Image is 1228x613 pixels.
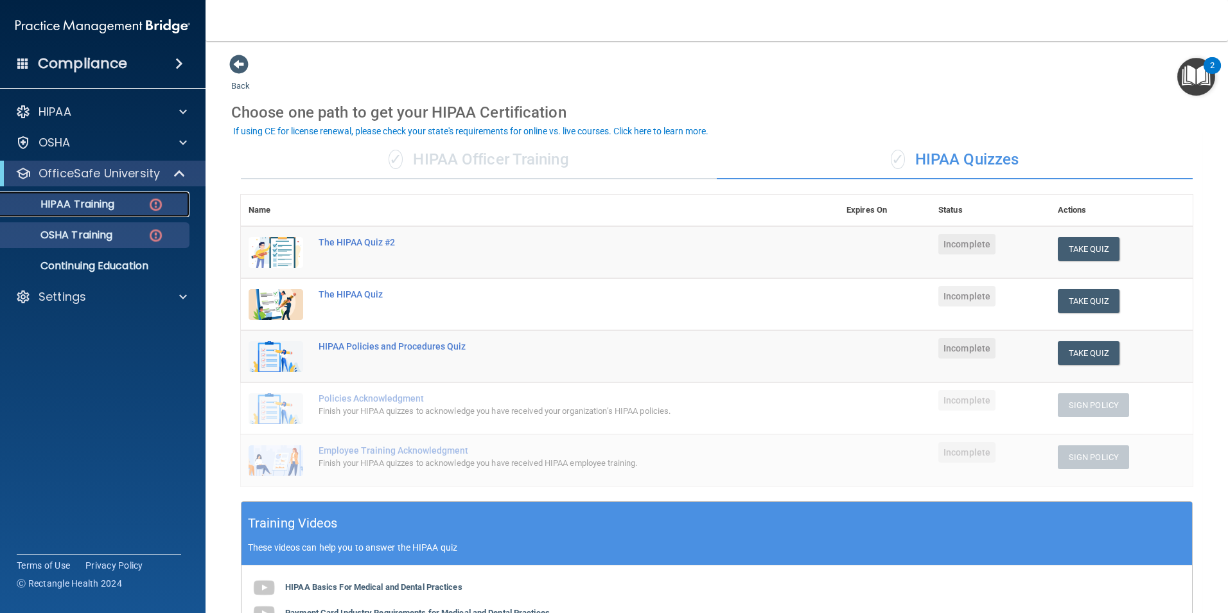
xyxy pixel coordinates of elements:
[39,289,86,305] p: Settings
[319,445,775,456] div: Employee Training Acknowledgment
[931,195,1050,226] th: Status
[148,197,164,213] img: danger-circle.6113f641.png
[1058,445,1129,469] button: Sign Policy
[1058,237,1119,261] button: Take Quiz
[39,135,71,150] p: OSHA
[319,456,775,471] div: Finish your HIPAA quizzes to acknowledge you have received HIPAA employee training.
[1210,66,1215,82] div: 2
[8,198,114,211] p: HIPAA Training
[231,66,250,91] a: Back
[1058,341,1119,365] button: Take Quiz
[241,141,717,179] div: HIPAA Officer Training
[233,127,708,136] div: If using CE for license renewal, please check your state's requirements for online vs. live cours...
[38,55,127,73] h4: Compliance
[319,341,775,351] div: HIPAA Policies and Procedures Quiz
[319,393,775,404] div: Policies Acknowledgment
[938,234,996,254] span: Incomplete
[891,150,905,169] span: ✓
[1058,289,1119,313] button: Take Quiz
[938,390,996,411] span: Incomplete
[251,575,277,601] img: gray_youtube_icon.38fcd6cc.png
[39,104,71,120] p: HIPAA
[938,442,996,463] span: Incomplete
[85,559,143,572] a: Privacy Policy
[319,237,775,247] div: The HIPAA Quiz #2
[285,582,462,592] b: HIPAA Basics For Medical and Dental Practices
[717,141,1193,179] div: HIPAA Quizzes
[319,404,775,419] div: Finish your HIPAA quizzes to acknowledge you have received your organization’s HIPAA policies.
[8,229,112,242] p: OSHA Training
[39,166,160,181] p: OfficeSafe University
[15,289,187,305] a: Settings
[389,150,403,169] span: ✓
[231,125,710,138] button: If using CE for license renewal, please check your state's requirements for online vs. live cours...
[15,166,186,181] a: OfficeSafe University
[248,542,1186,553] p: These videos can help you to answer the HIPAA quiz
[938,338,996,359] span: Incomplete
[839,195,931,226] th: Expires On
[1177,58,1215,96] button: Open Resource Center, 2 new notifications
[248,512,338,535] h5: Training Videos
[15,13,190,39] img: PMB logo
[15,135,187,150] a: OSHA
[1006,522,1213,573] iframe: Drift Widget Chat Controller
[8,260,184,272] p: Continuing Education
[15,104,187,120] a: HIPAA
[231,94,1202,131] div: Choose one path to get your HIPAA Certification
[17,577,122,590] span: Ⓒ Rectangle Health 2024
[148,227,164,244] img: danger-circle.6113f641.png
[938,286,996,306] span: Incomplete
[1050,195,1193,226] th: Actions
[241,195,311,226] th: Name
[319,289,775,299] div: The HIPAA Quiz
[17,559,70,572] a: Terms of Use
[1058,393,1129,417] button: Sign Policy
